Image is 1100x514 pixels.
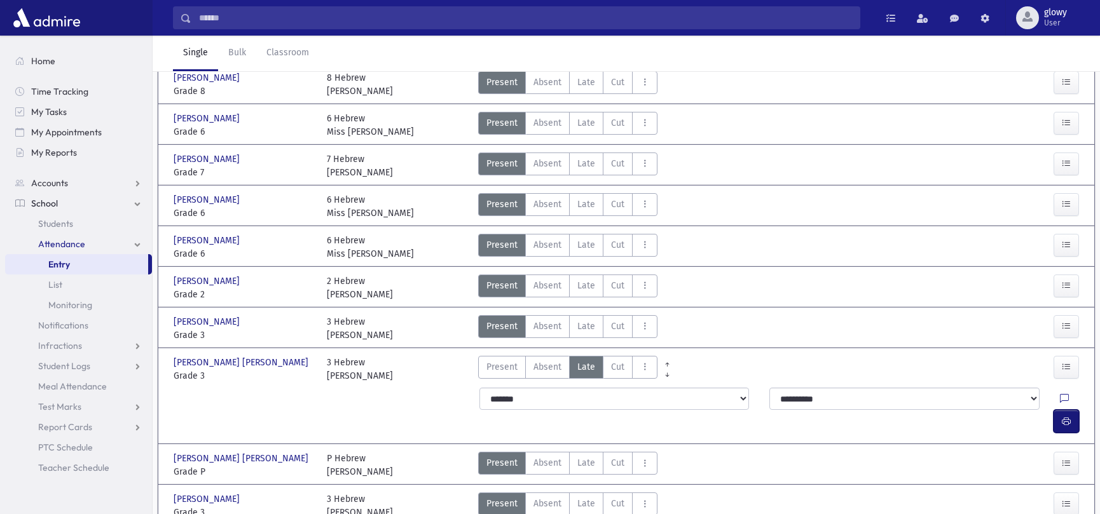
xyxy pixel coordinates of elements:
[5,51,152,71] a: Home
[5,417,152,437] a: Report Cards
[577,157,595,170] span: Late
[174,166,314,179] span: Grade 7
[486,238,518,252] span: Present
[191,6,860,29] input: Search
[577,320,595,333] span: Late
[174,452,311,465] span: [PERSON_NAME] [PERSON_NAME]
[327,71,393,98] div: 8 Hebrew [PERSON_NAME]
[174,125,314,139] span: Grade 6
[486,456,518,470] span: Present
[1044,8,1067,18] span: glowy
[533,157,561,170] span: Absent
[577,279,595,292] span: Late
[38,360,90,372] span: Student Logs
[611,116,624,130] span: Cut
[5,295,152,315] a: Monitoring
[577,116,595,130] span: Late
[174,369,314,382] span: Grade 3
[5,335,152,356] a: Infractions
[31,86,88,97] span: Time Tracking
[218,36,256,71] a: Bulk
[533,116,561,130] span: Absent
[174,274,242,288] span: [PERSON_NAME]
[533,497,561,510] span: Absent
[327,452,393,478] div: P Hebrew [PERSON_NAME]
[327,112,414,139] div: 6 Hebrew Miss [PERSON_NAME]
[577,76,595,89] span: Late
[174,112,242,125] span: [PERSON_NAME]
[5,102,152,122] a: My Tasks
[5,234,152,254] a: Attendance
[478,452,657,478] div: AttTypes
[486,198,518,211] span: Present
[611,157,624,170] span: Cut
[5,254,148,274] a: Entry
[533,238,561,252] span: Absent
[174,328,314,342] span: Grade 3
[48,279,62,290] span: List
[174,71,242,85] span: [PERSON_NAME]
[577,360,595,374] span: Late
[174,356,311,369] span: [PERSON_NAME] [PERSON_NAME]
[486,157,518,170] span: Present
[611,279,624,292] span: Cut
[577,198,595,211] span: Late
[5,356,152,376] a: Student Logs
[478,152,657,179] div: AttTypes
[533,456,561,470] span: Absent
[5,193,152,213] a: School
[5,81,152,102] a: Time Tracking
[327,152,393,179] div: 7 Hebrew [PERSON_NAME]
[31,106,67,118] span: My Tasks
[174,193,242,206] span: [PERSON_NAME]
[478,315,657,342] div: AttTypes
[5,122,152,142] a: My Appointments
[174,315,242,328] span: [PERSON_NAME]
[5,173,152,193] a: Accounts
[5,457,152,478] a: Teacher Schedule
[533,198,561,211] span: Absent
[5,315,152,335] a: Notifications
[38,442,93,453] span: PTC Schedule
[611,320,624,333] span: Cut
[1044,18,1067,28] span: User
[256,36,319,71] a: Classroom
[611,456,624,470] span: Cut
[38,401,81,412] span: Test Marks
[174,492,242,506] span: [PERSON_NAME]
[174,247,314,260] span: Grade 6
[38,218,73,229] span: Students
[611,76,624,89] span: Cut
[5,142,152,163] a: My Reports
[611,198,624,211] span: Cut
[533,360,561,374] span: Absent
[31,147,77,158] span: My Reports
[174,85,314,98] span: Grade 8
[5,376,152,396] a: Meal Attendance
[478,274,657,301] div: AttTypes
[486,360,518,374] span: Present
[478,193,657,220] div: AttTypes
[48,259,70,270] span: Entry
[611,238,624,252] span: Cut
[31,55,55,67] span: Home
[5,396,152,417] a: Test Marks
[31,177,68,189] span: Accounts
[577,238,595,252] span: Late
[174,206,314,220] span: Grade 6
[533,76,561,89] span: Absent
[327,274,393,301] div: 2 Hebrew [PERSON_NAME]
[48,299,92,311] span: Monitoring
[486,497,518,510] span: Present
[174,234,242,247] span: [PERSON_NAME]
[38,320,88,331] span: Notifications
[478,356,657,382] div: AttTypes
[486,279,518,292] span: Present
[533,279,561,292] span: Absent
[174,288,314,301] span: Grade 2
[577,456,595,470] span: Late
[478,112,657,139] div: AttTypes
[486,116,518,130] span: Present
[327,356,393,382] div: 3 Hebrew [PERSON_NAME]
[174,152,242,166] span: [PERSON_NAME]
